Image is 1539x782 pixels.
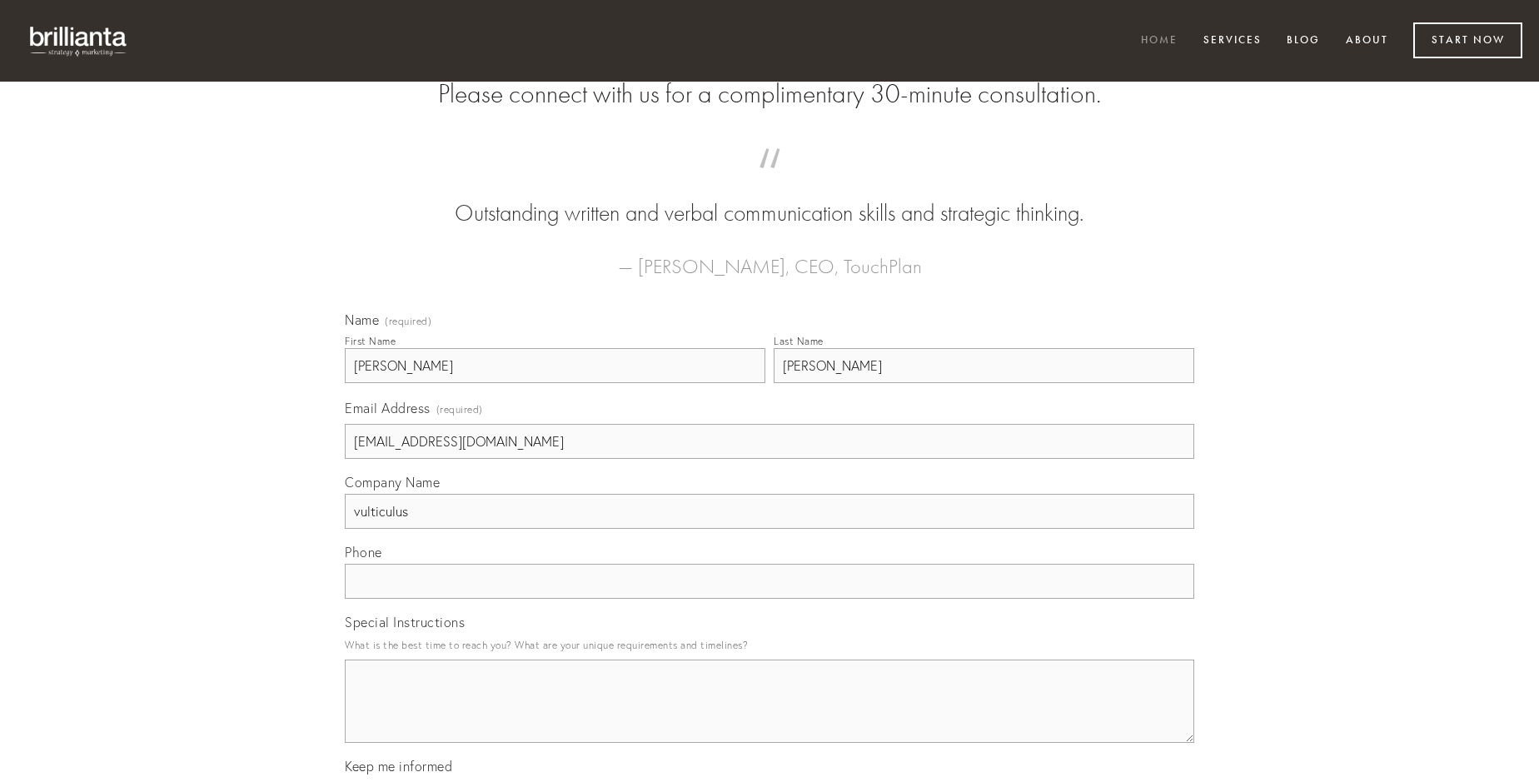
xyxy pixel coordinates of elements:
[345,614,465,630] span: Special Instructions
[1193,27,1273,55] a: Services
[774,335,824,347] div: Last Name
[345,474,440,491] span: Company Name
[345,335,396,347] div: First Name
[1335,27,1399,55] a: About
[345,78,1194,110] h2: Please connect with us for a complimentary 30-minute consultation.
[17,17,142,65] img: brillianta - research, strategy, marketing
[371,230,1168,283] figcaption: — [PERSON_NAME], CEO, TouchPlan
[345,400,431,416] span: Email Address
[371,165,1168,197] span: “
[345,544,382,560] span: Phone
[371,165,1168,230] blockquote: Outstanding written and verbal communication skills and strategic thinking.
[1413,22,1522,58] a: Start Now
[345,311,379,328] span: Name
[436,398,483,421] span: (required)
[1276,27,1331,55] a: Blog
[345,634,1194,656] p: What is the best time to reach you? What are your unique requirements and timelines?
[385,316,431,326] span: (required)
[345,758,452,775] span: Keep me informed
[1130,27,1188,55] a: Home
